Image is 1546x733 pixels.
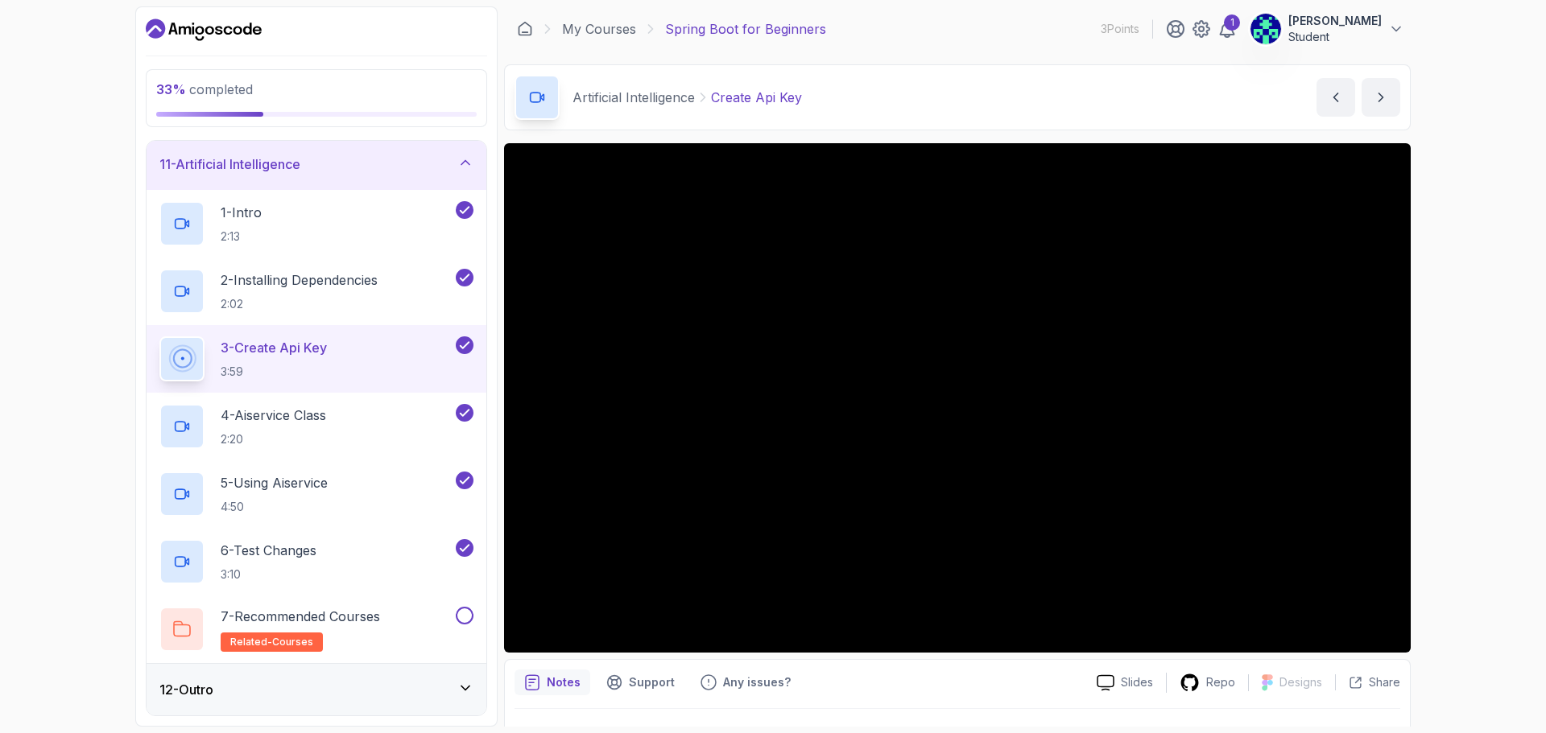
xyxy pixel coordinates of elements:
p: 3 - Create Api Key [221,338,327,357]
a: Dashboard [146,17,262,43]
button: previous content [1317,78,1355,117]
p: Spring Boot for Beginners [665,19,826,39]
p: 3:59 [221,364,327,380]
button: next content [1362,78,1400,117]
p: Student [1288,29,1382,45]
p: 4:50 [221,499,328,515]
p: 3:10 [221,566,316,583]
button: 11-Artificial Intelligence [147,138,486,190]
button: Feedback button [691,669,800,695]
p: Notes [547,674,581,690]
button: 6-Test Changes3:10 [159,539,473,584]
p: 6 - Test Changes [221,541,316,560]
iframe: 3 - Create API Key [504,143,1411,653]
button: 12-Outro [147,664,486,715]
p: Designs [1279,674,1322,690]
span: completed [156,81,253,97]
img: user profile image [1250,14,1281,44]
h3: 12 - Outro [159,680,213,699]
p: [PERSON_NAME] [1288,13,1382,29]
a: Dashboard [517,21,533,37]
p: 4 - Aiservice Class [221,406,326,425]
a: 1 [1217,19,1237,39]
button: Support button [597,669,684,695]
p: 7 - Recommended Courses [221,607,380,626]
p: 2:20 [221,431,326,447]
p: Slides [1121,674,1153,690]
p: Repo [1206,674,1235,690]
p: 2:13 [221,229,262,245]
button: 7-Recommended Coursesrelated-courses [159,607,473,652]
button: 4-Aiservice Class2:20 [159,404,473,449]
a: Slides [1084,674,1166,691]
p: Share [1369,674,1400,690]
p: Any issues? [723,674,791,690]
p: 1 - Intro [221,203,262,222]
button: notes button [515,669,590,695]
button: 2-Installing Dependencies2:02 [159,269,473,314]
span: related-courses [230,636,313,649]
p: 5 - Using Aiservice [221,473,328,492]
button: 3-Create Api Key3:59 [159,336,473,381]
span: 33 % [156,81,186,97]
p: 2 - Installing Dependencies [221,270,378,290]
p: 3 Points [1101,21,1139,37]
a: My Courses [562,19,636,39]
p: Create Api Key [711,88,802,107]
button: Share [1335,674,1400,690]
button: 1-Intro2:13 [159,201,473,246]
p: Artificial Intelligence [573,88,695,107]
button: 5-Using Aiservice4:50 [159,472,473,517]
p: Support [629,674,675,690]
button: user profile image[PERSON_NAME]Student [1250,13,1404,45]
p: 2:02 [221,296,378,312]
a: Repo [1167,673,1248,693]
h3: 11 - Artificial Intelligence [159,154,300,174]
div: 1 [1224,14,1240,31]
